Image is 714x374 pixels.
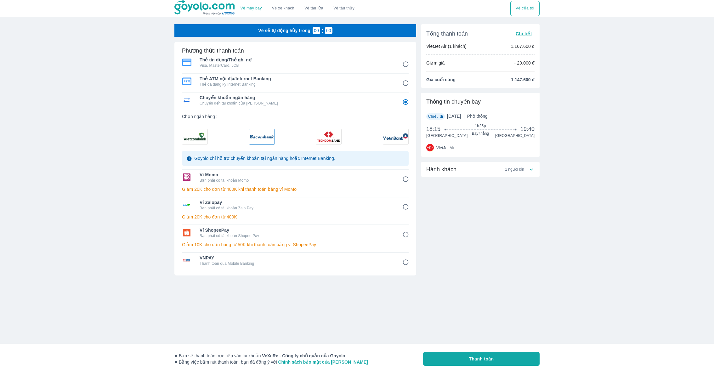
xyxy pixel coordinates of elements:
[182,186,409,192] p: Giảm 20K cho đơn từ 400K khi thanh toán bằng ví MoMo
[200,206,394,211] p: Bạn phải có tài khoản Zalo Pay
[463,114,465,119] span: |
[510,1,540,16] div: choose transportation mode
[200,172,394,178] span: Ví Momo
[200,233,394,238] p: Bạn phải có tài khoản Shopee Pay
[426,60,445,66] p: Giảm giá
[426,125,446,133] span: 18:15
[316,129,341,144] img: 1
[182,241,409,248] p: Giảm 10K cho đơn hàng từ 50K khi thanh toán bằng ví ShopeePay
[200,227,394,233] span: Ví ShopeePay
[249,129,275,144] img: 1
[299,1,328,16] a: Vé tàu lửa
[194,155,335,161] p: Goyolo chỉ hỗ trợ chuyển khoản tại ngân hàng hoặc Internet Banking.
[320,27,325,34] p: :
[241,6,262,11] a: Vé máy bay
[428,114,443,119] span: Chiều đi
[511,76,535,83] span: 1.147.600 đ
[182,170,409,185] div: Ví MomoVí MomoBạn phải có tài khoản Momo
[174,353,368,359] span: Bạn sẽ thanh toán trực tiếp vào tài khoản
[516,31,532,36] span: Chi tiết
[182,74,409,89] div: Thẻ ATM nội địa/Internet BankingThẻ ATM nội địa/Internet BankingThẻ đã đăng ký Internet Banking
[182,59,191,66] img: Thẻ tín dụng/Thẻ ghi nợ
[200,199,394,206] span: Ví Zalopay
[200,63,394,68] p: Visa, MasterCard, JCB
[200,76,394,82] span: Thẻ ATM nội địa/Internet Banking
[200,101,394,106] p: Chuyển đến tài khoản của [PERSON_NAME]
[200,178,394,183] p: Bạn phải có tài khoản Momo
[200,57,394,63] span: Thẻ tín dụng/Thẻ ghi nợ
[182,257,191,264] img: VNPAY
[182,55,409,70] div: Thẻ tín dụng/Thẻ ghi nợThẻ tín dụng/Thẻ ghi nợVisa, MasterCard, JCB
[278,360,368,365] a: Chính sách bảo mật của [PERSON_NAME]
[328,1,360,16] button: Vé tàu thủy
[262,353,345,358] strong: VeXeRe - Công ty chủ quản của Goyolo
[421,162,540,177] div: Hành khách1 người lớn
[182,77,191,85] img: Thẻ ATM nội địa/Internet Banking
[182,225,409,240] div: Ví ShopeePayVí ShopeePayBạn phải có tài khoản Shopee Pay
[182,214,409,220] p: Giảm 20K cho đơn từ 400K
[182,113,409,120] span: Chọn ngân hàng :
[446,131,515,136] span: Bay thẳng
[436,145,455,150] span: VietJet Air
[258,27,310,34] p: Vé sẽ tự động hủy trong
[200,261,394,266] p: Thanh toán qua Mobile Banking
[200,82,394,87] p: Thẻ đã đăng ký Internet Banking
[235,1,360,16] div: choose transportation mode
[423,352,540,366] button: Thanh toán
[182,96,191,104] img: Chuyển khoản ngân hàng
[426,166,456,173] span: Hành khách
[182,197,409,212] div: Ví ZalopayVí ZalopayBạn phải có tài khoản Zalo Pay
[272,6,294,11] a: Vé xe khách
[513,29,535,38] button: Chi tiết
[426,43,467,49] p: VietJet Air (1 khách)
[446,123,515,128] span: 1h25p
[326,27,331,34] p: 00
[182,129,207,144] img: 1
[520,125,535,133] span: 19:40
[182,173,191,181] img: Ví Momo
[426,76,456,83] span: Giá cuối cùng
[383,129,408,144] img: 1
[200,94,394,101] span: Chuyển khoản ngân hàng
[174,359,368,365] span: Bằng việc bấm nút thanh toán, bạn đã đồng ý với
[314,27,319,34] p: 00
[510,1,540,16] button: Vé của tôi
[426,30,468,37] span: Tổng thanh toán
[505,167,524,172] span: 1 người lớn
[182,201,191,209] img: Ví Zalopay
[447,113,488,119] span: [DATE]
[182,93,409,108] div: Chuyển khoản ngân hàngChuyển khoản ngân hàngChuyển đến tài khoản của [PERSON_NAME]
[182,229,191,236] img: Ví ShopeePay
[182,253,409,268] div: VNPAYVNPAYThanh toán qua Mobile Banking
[514,60,535,66] p: - 20.000 đ
[426,98,535,105] div: Thông tin chuyến bay
[511,43,535,49] p: 1.167.600 đ
[469,356,494,362] span: Thanh toán
[182,47,244,54] h6: Phương thức thanh toán
[467,114,488,119] span: Phổ thông
[200,255,394,261] span: VNPAY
